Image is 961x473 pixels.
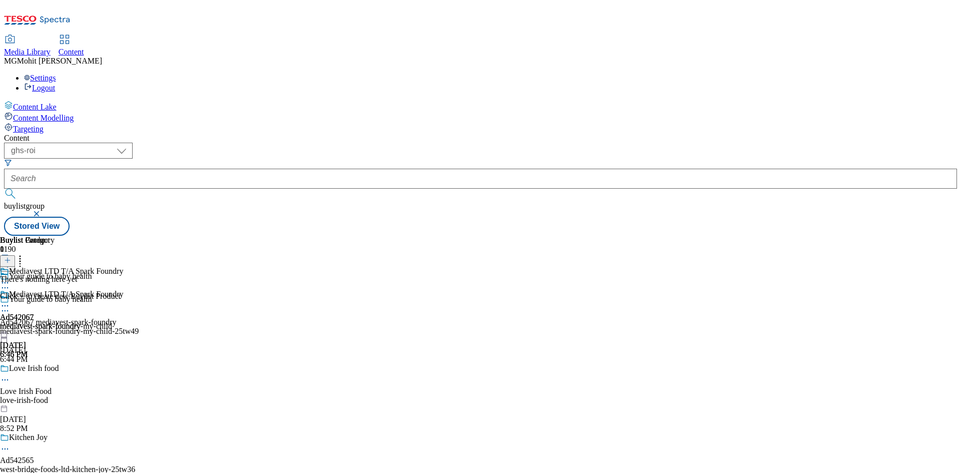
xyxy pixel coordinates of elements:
a: Content Lake [4,101,957,112]
a: Settings [24,74,56,82]
div: Content [4,134,957,143]
div: Love Irish food [9,364,59,373]
button: Stored View [4,217,70,236]
span: Content [59,48,84,56]
input: Search [4,169,957,189]
a: Content Modelling [4,112,957,123]
a: Targeting [4,123,957,134]
span: Media Library [4,48,51,56]
span: Mohit [PERSON_NAME] [17,57,102,65]
div: Kitchen Joy [9,433,48,442]
span: Content Modelling [13,114,74,122]
svg: Search Filters [4,159,12,167]
a: Media Library [4,36,51,57]
a: Logout [24,84,55,92]
span: Targeting [13,125,44,133]
span: MG [4,57,17,65]
span: buylistgroup [4,202,45,210]
a: Content [59,36,84,57]
span: Content Lake [13,103,57,111]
